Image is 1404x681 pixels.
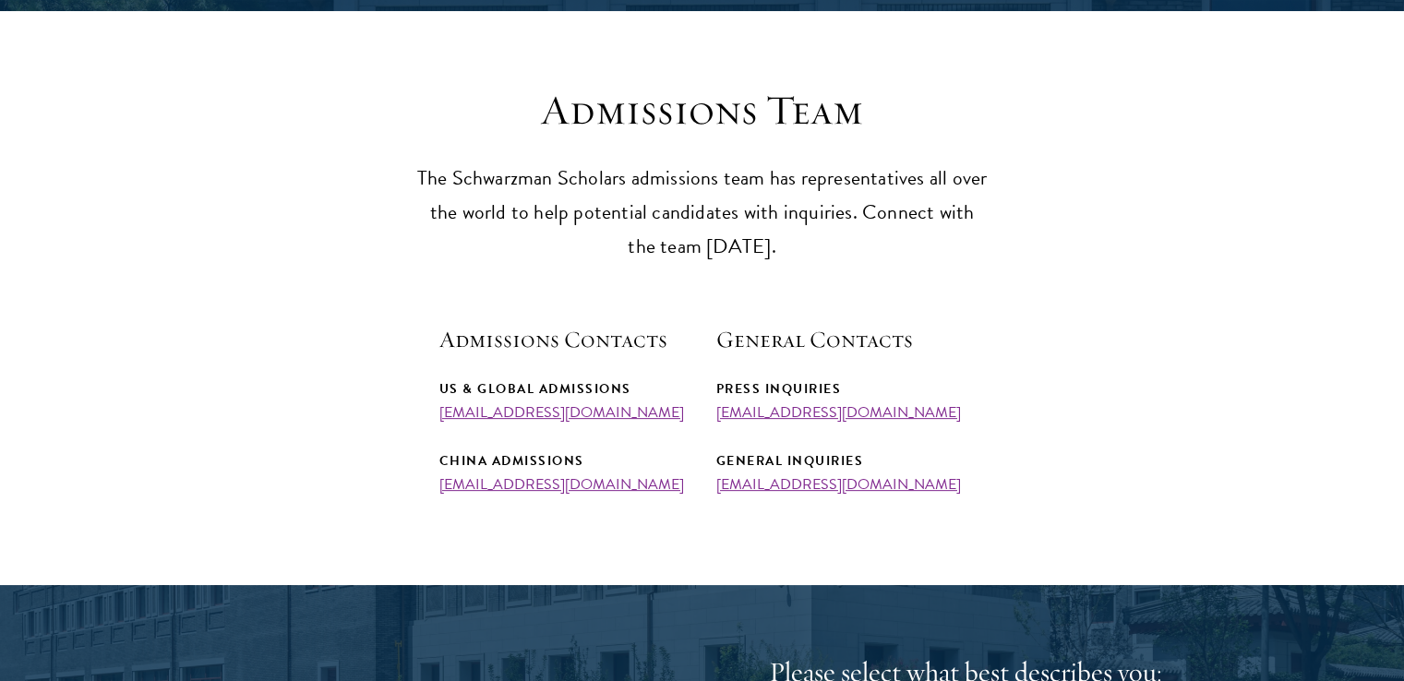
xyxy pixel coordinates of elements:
h3: Admissions Team [416,85,989,137]
a: [EMAIL_ADDRESS][DOMAIN_NAME] [439,401,684,424]
a: [EMAIL_ADDRESS][DOMAIN_NAME] [716,401,961,424]
p: The Schwarzman Scholars admissions team has representatives all over the world to help potential ... [416,161,989,264]
a: [EMAIL_ADDRESS][DOMAIN_NAME] [439,473,684,496]
h5: Admissions Contacts [439,324,689,355]
a: [EMAIL_ADDRESS][DOMAIN_NAME] [716,473,961,496]
h5: General Contacts [716,324,966,355]
div: General Inquiries [716,449,966,472]
div: China Admissions [439,449,689,472]
div: Press Inquiries [716,377,966,400]
div: US & Global Admissions [439,377,689,400]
